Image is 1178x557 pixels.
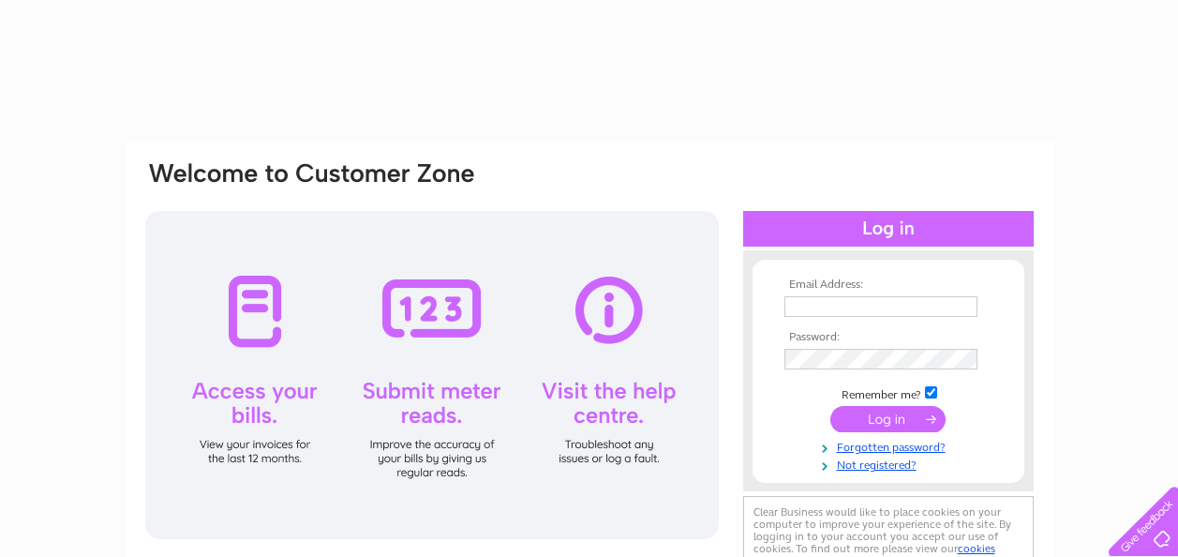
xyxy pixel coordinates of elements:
[780,278,997,292] th: Email Address:
[784,437,997,455] a: Forgotten password?
[780,384,997,402] td: Remember me?
[780,331,997,344] th: Password:
[784,455,997,473] a: Not registered?
[830,406,946,432] input: Submit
